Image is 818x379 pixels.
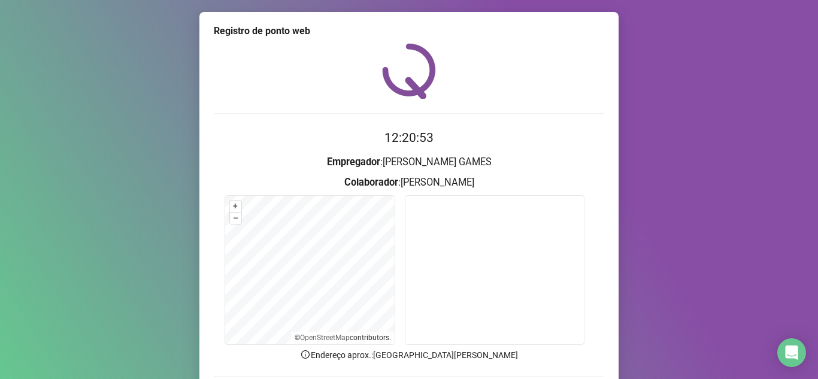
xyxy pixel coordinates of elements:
div: Registro de ponto web [214,24,604,38]
a: OpenStreetMap [300,333,350,342]
h3: : [PERSON_NAME] [214,175,604,190]
button: – [230,213,241,224]
time: 12:20:53 [384,131,434,145]
div: Open Intercom Messenger [777,338,806,367]
p: Endereço aprox. : [GEOGRAPHIC_DATA][PERSON_NAME] [214,348,604,362]
li: © contributors. [295,333,391,342]
strong: Colaborador [344,177,398,188]
strong: Empregador [327,156,380,168]
span: info-circle [300,349,311,360]
img: QRPoint [382,43,436,99]
button: + [230,201,241,212]
h3: : [PERSON_NAME] GAMES [214,154,604,170]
